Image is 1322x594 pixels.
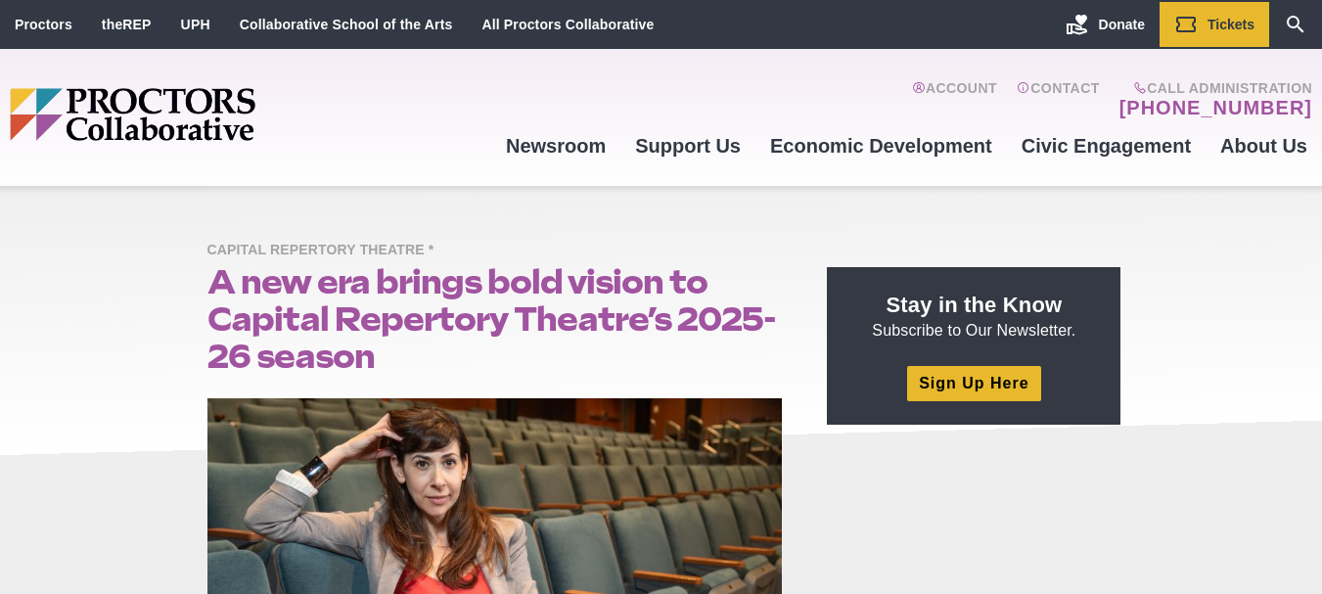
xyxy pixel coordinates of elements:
[481,17,654,32] a: All Proctors Collaborative
[1119,96,1312,119] a: [PHONE_NUMBER]
[755,119,1007,172] a: Economic Development
[207,239,444,263] span: Capital Repertory Theatre *
[1051,2,1160,47] a: Donate
[1017,80,1100,119] a: Contact
[1099,17,1145,32] span: Donate
[102,17,152,32] a: theREP
[620,119,755,172] a: Support Us
[491,119,620,172] a: Newsroom
[10,88,406,141] img: Proctors logo
[1007,119,1206,172] a: Civic Engagement
[181,17,210,32] a: UPH
[1160,2,1269,47] a: Tickets
[887,293,1063,317] strong: Stay in the Know
[240,17,453,32] a: Collaborative School of the Arts
[207,263,783,375] h1: A new era brings bold vision to Capital Repertory Theatre’s 2025-26 season
[1208,17,1254,32] span: Tickets
[1269,2,1322,47] a: Search
[1114,80,1312,96] span: Call Administration
[207,241,444,257] a: Capital Repertory Theatre *
[850,291,1097,342] p: Subscribe to Our Newsletter.
[15,17,72,32] a: Proctors
[912,80,997,119] a: Account
[907,366,1040,400] a: Sign Up Here
[1206,119,1322,172] a: About Us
